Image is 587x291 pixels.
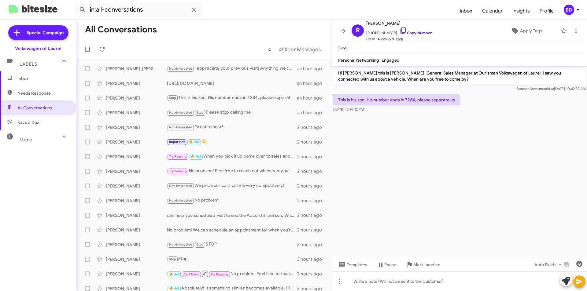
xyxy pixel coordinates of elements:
input: Search [74,2,202,17]
div: No problem! Feel free to reach out whenever you're ready next month. I'm here to help whenever yo... [167,168,297,175]
div: This is his son. His number ends in 7284, please separate us [167,94,297,101]
span: Not-Interested [169,67,193,71]
span: Not-Interested [169,111,193,115]
div: 3 hours ago [297,271,327,277]
span: Up to 14-day-old leads [366,36,432,42]
div: No problem! Feel free to reach out anytime. If you have any questions or want to set up an appoin... [167,270,297,278]
div: Volkswagen of Laurel [15,45,61,52]
div: [PERSON_NAME] [106,168,167,174]
div: [PERSON_NAME] [106,256,167,262]
button: Templates [332,259,372,270]
div: [PERSON_NAME] [106,139,167,145]
span: Special Campaign [27,30,64,36]
span: Sender Account [DATE] 10:42:32 AM [517,86,586,91]
div: [PERSON_NAME] [106,183,167,189]
span: Personal Networking [338,57,379,63]
span: Inbox [17,75,69,82]
div: Please stop calling me [167,109,297,116]
div: 3 hours ago [297,256,327,262]
button: Apply Tags [495,25,558,36]
div: [PERSON_NAME] [106,154,167,160]
div: [PERSON_NAME] [106,80,167,86]
a: Insights [508,2,535,20]
span: Auto Fields [534,259,564,270]
span: R [356,26,360,35]
button: Mark Inactive [401,259,445,270]
span: Not-Interested [169,125,193,129]
div: Stop [167,256,297,263]
span: Try Pausing [169,169,187,173]
div: an hour ago [297,110,327,116]
div: 2 hours ago [297,183,327,189]
div: 2 hours ago [297,227,327,233]
nav: Page navigation example [265,43,324,56]
div: an hour ago [297,66,327,72]
div: We price our cars onlime very competitvely! [167,182,297,189]
div: No problem! We can schedule an appointment for when you're back in the area. Just let me know you... [167,227,297,233]
div: [PERSON_NAME] [106,198,167,204]
div: an hour ago [297,95,327,101]
span: Older Messages [282,46,321,53]
div: Great to hear! [167,124,297,131]
span: said at [543,86,554,91]
span: More [20,137,32,143]
div: 2 hours ago [297,124,327,130]
span: [PERSON_NAME] [366,20,432,27]
button: Pause [372,259,401,270]
div: [PERSON_NAME] [106,212,167,218]
span: 🔥 Hot [169,272,179,276]
span: Not-Interested [169,184,193,188]
div: 3 hours ago [297,242,327,248]
p: Hi [PERSON_NAME] this is [PERSON_NAME], General Sales Manager at Ourisman Volkswagen of Laurel. I... [333,67,586,85]
span: 🔥 Hot [189,140,199,144]
h1: All Conversations [85,25,157,35]
div: 2 hours ago [297,168,327,174]
div: an hour ago [297,80,327,86]
button: Auto Fields [530,259,569,270]
span: Templates [337,259,367,270]
div: 2 hours ago [297,139,327,145]
span: Not-Interested [169,198,193,202]
button: Next [275,43,324,56]
div: [PERSON_NAME] [106,124,167,130]
div: BD [564,5,574,15]
div: STOP [167,241,297,248]
span: Save a Deal [17,119,40,125]
a: Inbox [455,2,477,20]
span: [DATE] 12:39:12 PM [333,107,364,112]
span: Needs Response [17,90,69,96]
span: Labels [20,61,37,67]
a: Special Campaign [8,25,68,40]
div: 2 hours ago [297,198,327,204]
span: 🔥 Hot [191,155,201,158]
div: [PERSON_NAME] [106,271,167,277]
span: » [279,45,282,53]
a: Profile [535,2,559,20]
span: « [268,45,271,53]
div: [PERSON_NAME] [106,110,167,116]
a: Copy Number [400,31,432,35]
a: Calendar [477,2,508,20]
div: 2 hours ago [297,154,327,160]
span: All Conversations [17,105,52,111]
span: Call Them [183,272,199,276]
span: Apply Tags [520,25,542,36]
span: Stop [169,96,176,100]
div: 2 hours ago [297,212,327,218]
span: Stop [197,242,204,246]
div: I appreciate your previous visit! Anything we can do to help? [167,65,297,72]
button: Previous [264,43,275,56]
div: When you pick it up come over to sales and we can get that done for you! [167,153,297,160]
p: This is his son. His number ends in 7284, please separate us [333,94,460,105]
span: Mark Inactive [413,259,440,270]
span: Stop [169,257,176,261]
span: Not-Interested [169,242,193,246]
span: Important [169,140,185,144]
span: Engaged [382,57,400,63]
span: Pause [384,259,396,270]
div: [PERSON_NAME] [106,95,167,101]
